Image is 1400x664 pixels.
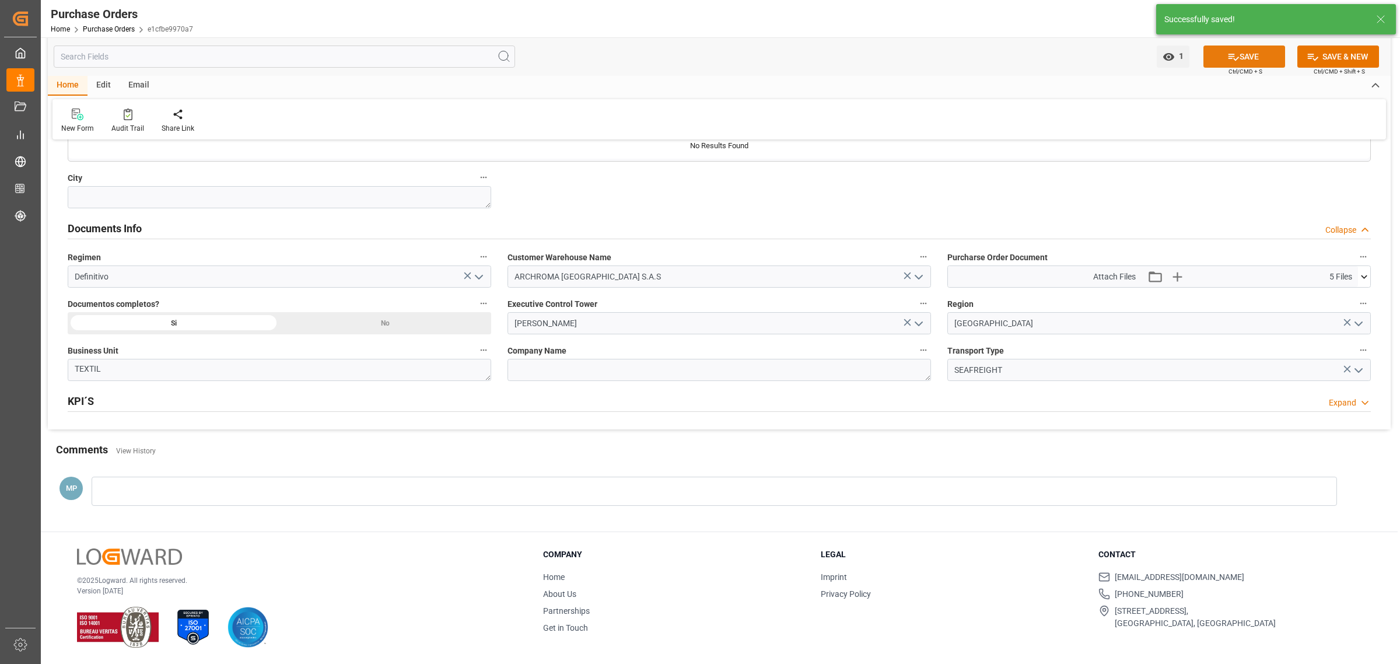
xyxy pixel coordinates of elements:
span: [PHONE_NUMBER] [1115,588,1184,600]
a: Privacy Policy [821,589,871,599]
a: Get in Touch [543,623,588,632]
button: Business Unit [476,343,491,358]
button: Region [1356,296,1371,311]
div: Email [120,76,158,96]
a: Partnerships [543,606,590,616]
p: Version [DATE] [77,586,514,596]
div: Successfully saved! [1164,13,1365,26]
textarea: TEXTIL [68,359,491,381]
div: Edit [87,76,120,96]
button: open menu [470,268,487,286]
h3: Company [543,548,806,561]
span: 1 [1175,51,1184,61]
div: Expand [1329,397,1356,409]
span: Executive Control Tower [508,298,597,310]
div: No [279,312,491,334]
div: Audit Trail [111,123,144,134]
img: AICPA SOC [228,607,268,648]
button: Transport Type [1356,343,1371,358]
span: Business Unit [68,345,118,357]
input: enter warehouse [508,265,931,288]
span: Company Name [508,345,566,357]
button: open menu [909,314,927,333]
span: Customer Warehouse Name [508,251,611,264]
button: Executive Control Tower [916,296,931,311]
h3: Legal [821,548,1084,561]
a: Home [543,572,565,582]
span: Regimen [68,251,101,264]
input: Search Fields [54,46,515,68]
span: Region [947,298,974,310]
span: Attach Files [1093,271,1136,283]
span: Ctrl/CMD + S [1228,67,1262,76]
h2: Comments [56,442,108,457]
button: SAVE [1203,46,1285,68]
img: ISO 27001 Certification [173,607,213,648]
button: Customer Warehouse Name [916,249,931,264]
span: Purcharse Order Document [947,251,1048,264]
button: City [476,170,491,185]
span: Ctrl/CMD + Shift + S [1314,67,1365,76]
div: Collapse [1325,224,1356,236]
span: [EMAIL_ADDRESS][DOMAIN_NAME] [1115,571,1244,583]
h2: Documents Info [68,221,142,236]
button: Company Name [916,343,931,358]
div: Share Link [162,123,194,134]
h3: Contact [1098,548,1361,561]
a: View History [116,447,156,455]
a: Imprint [821,572,847,582]
a: About Us [543,589,576,599]
button: SAVE & NEW [1297,46,1379,68]
span: [STREET_ADDRESS], [GEOGRAPHIC_DATA], [GEOGRAPHIC_DATA] [1115,605,1276,630]
button: open menu [909,268,927,286]
span: MP [66,484,77,492]
button: Regimen [476,249,491,264]
img: Logward Logo [77,548,182,565]
a: Purchase Orders [83,25,135,33]
div: Purchase Orders [51,5,193,23]
h2: KPI´S [68,393,94,409]
button: open menu [1157,46,1189,68]
span: Documentos completos? [68,298,159,310]
p: © 2025 Logward. All rights reserved. [77,575,514,586]
span: Transport Type [947,345,1004,357]
button: Purcharse Order Document [1356,249,1371,264]
div: Home [48,76,87,96]
button: open menu [1349,314,1367,333]
span: City [68,172,82,184]
div: Si [68,312,279,334]
button: open menu [1349,361,1367,379]
img: ISO 9001 & ISO 14001 Certification [77,607,159,648]
button: Documentos completos? [476,296,491,311]
div: New Form [61,123,94,134]
a: Home [51,25,70,33]
span: 5 Files [1329,271,1352,283]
